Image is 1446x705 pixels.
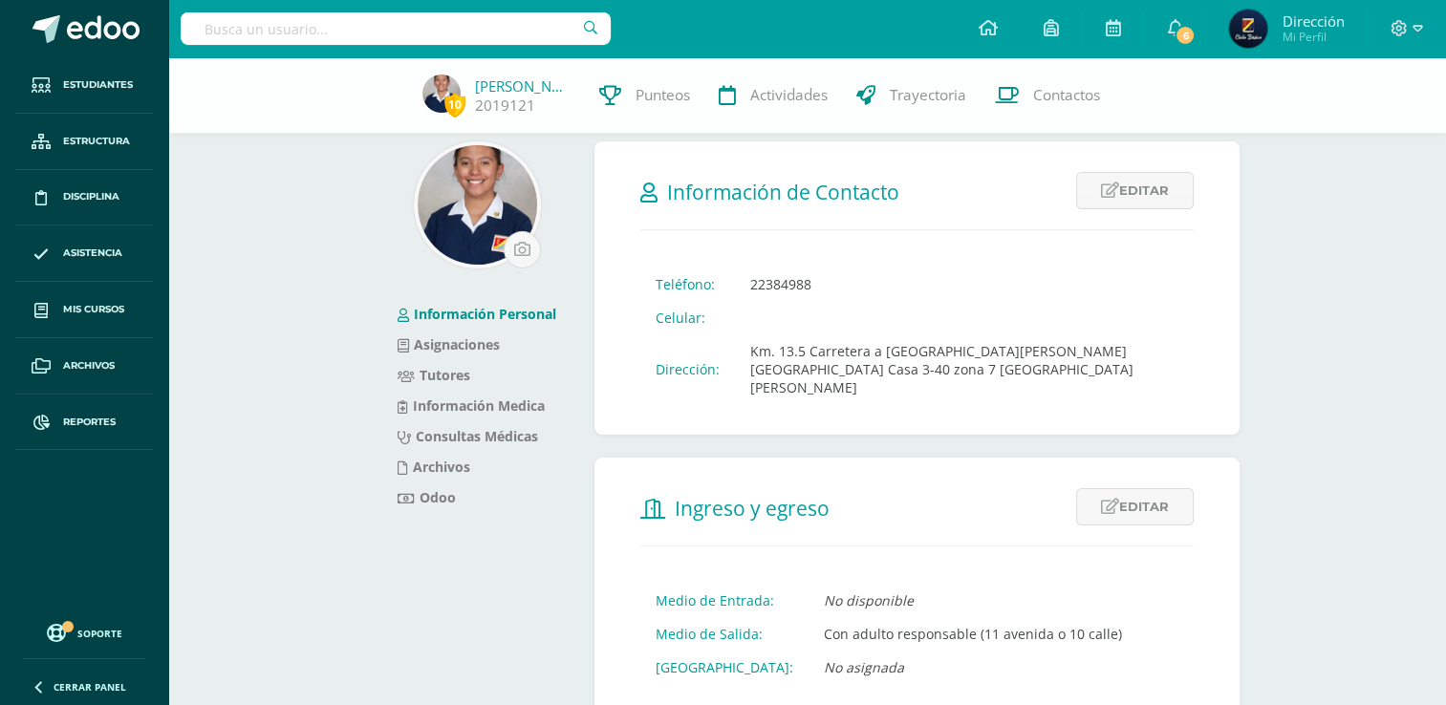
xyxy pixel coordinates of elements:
td: Medio de Entrada: [640,584,809,617]
span: Contactos [1033,85,1100,105]
span: Dirección [1282,11,1344,31]
a: Consultas Médicas [398,427,538,445]
td: Dirección: [640,334,735,404]
span: Cerrar panel [54,680,126,694]
span: Disciplina [63,189,119,204]
td: Teléfono: [640,267,735,301]
a: Editar [1076,172,1194,209]
a: Estudiantes [15,57,153,114]
a: Trayectoria [842,57,981,134]
span: Trayectoria [890,85,966,105]
td: 22384988 [735,267,1194,301]
span: Mis cursos [63,302,124,317]
a: Editar [1076,488,1194,525]
a: Estructura [15,114,153,170]
td: Con adulto responsable (11 avenida o 10 calle) [809,617,1137,651]
a: Soporte [23,619,145,645]
span: Actividades [750,85,828,105]
span: Información de Contacto [667,179,899,205]
td: [GEOGRAPHIC_DATA]: [640,651,809,684]
span: Ingreso y egreso [675,495,830,522]
span: Archivos [63,358,115,374]
i: No disponible [824,591,914,609]
img: 0fb4cf2d5a8caa7c209baa70152fd11e.png [1229,10,1267,48]
a: Odoo [398,488,456,506]
a: Contactos [981,57,1114,134]
a: Tutores [398,366,470,384]
a: Archivos [15,338,153,395]
input: Busca un usuario... [181,12,611,45]
a: Punteos [585,57,704,134]
a: Reportes [15,395,153,451]
a: [PERSON_NAME] [475,76,571,96]
span: 10 [444,93,465,117]
img: e7e47a09bce75591852fb6af1dda4278.png [418,145,537,265]
a: Actividades [704,57,842,134]
a: Información Medica [398,396,545,415]
i: No asignada [824,658,904,676]
a: 2019121 [475,96,535,116]
span: 6 [1175,25,1196,46]
a: Información Personal [398,305,556,323]
td: Celular: [640,301,735,334]
span: Punteos [636,85,690,105]
span: Mi Perfil [1282,29,1344,45]
span: Asistencia [63,246,122,261]
td: Km. 13.5 Carretera a [GEOGRAPHIC_DATA][PERSON_NAME][GEOGRAPHIC_DATA] Casa 3-40 zona 7 [GEOGRAPHIC... [735,334,1194,404]
a: Disciplina [15,170,153,226]
a: Asistencia [15,225,153,282]
img: 18fef993511fc3b6d89ef6bf01760698.png [422,75,461,113]
span: Soporte [77,627,122,640]
span: Reportes [63,415,116,430]
a: Mis cursos [15,282,153,338]
a: Archivos [398,458,470,476]
td: Medio de Salida: [640,617,809,651]
span: Estructura [63,134,130,149]
a: Asignaciones [398,335,500,353]
span: Estudiantes [63,77,133,93]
